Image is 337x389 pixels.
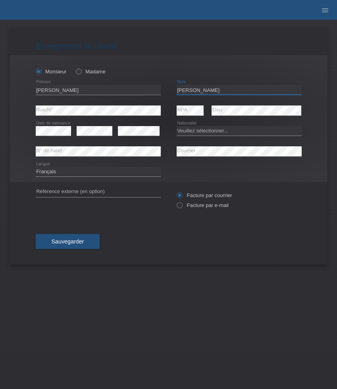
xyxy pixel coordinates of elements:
[36,41,302,51] h1: Enregistrer le client
[36,234,100,249] button: Sauvegarder
[177,202,182,212] input: Facture par e-mail
[177,202,229,208] label: Facture par e-mail
[36,69,67,75] label: Monsieur
[76,69,81,74] input: Madame
[317,8,333,12] a: menu
[321,6,329,14] i: menu
[76,69,106,75] label: Madame
[52,238,84,245] span: Sauvegarder
[177,192,182,202] input: Facture par courrier
[177,192,232,198] label: Facture par courrier
[36,69,41,74] input: Monsieur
